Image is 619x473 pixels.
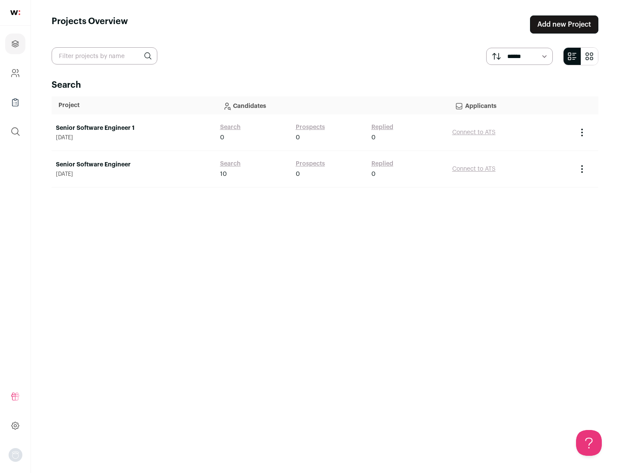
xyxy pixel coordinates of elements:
a: Add new Project [530,15,598,34]
iframe: Help Scout Beacon - Open [576,430,602,456]
a: Connect to ATS [452,166,496,172]
h2: Search [52,79,598,91]
button: Project Actions [577,127,587,138]
span: 0 [220,133,224,142]
a: Projects [5,34,25,54]
button: Open dropdown [9,448,22,462]
input: Filter projects by name [52,47,157,64]
p: Candidates [223,97,441,114]
span: [DATE] [56,134,211,141]
a: Senior Software Engineer 1 [56,124,211,132]
a: Connect to ATS [452,129,496,135]
p: Project [58,101,209,110]
a: Senior Software Engineer [56,160,211,169]
a: Search [220,123,241,132]
img: wellfound-shorthand-0d5821cbd27db2630d0214b213865d53afaa358527fdda9d0ea32b1df1b89c2c.svg [10,10,20,15]
span: 0 [296,133,300,142]
a: Company Lists [5,92,25,113]
span: 10 [220,170,227,178]
p: Applicants [455,97,566,114]
a: Company and ATS Settings [5,63,25,83]
a: Prospects [296,123,325,132]
span: 0 [371,170,376,178]
span: 0 [296,170,300,178]
span: [DATE] [56,171,211,178]
a: Replied [371,123,393,132]
h1: Projects Overview [52,15,128,34]
img: nopic.png [9,448,22,462]
button: Project Actions [577,164,587,174]
span: 0 [371,133,376,142]
a: Replied [371,160,393,168]
a: Search [220,160,241,168]
a: Prospects [296,160,325,168]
